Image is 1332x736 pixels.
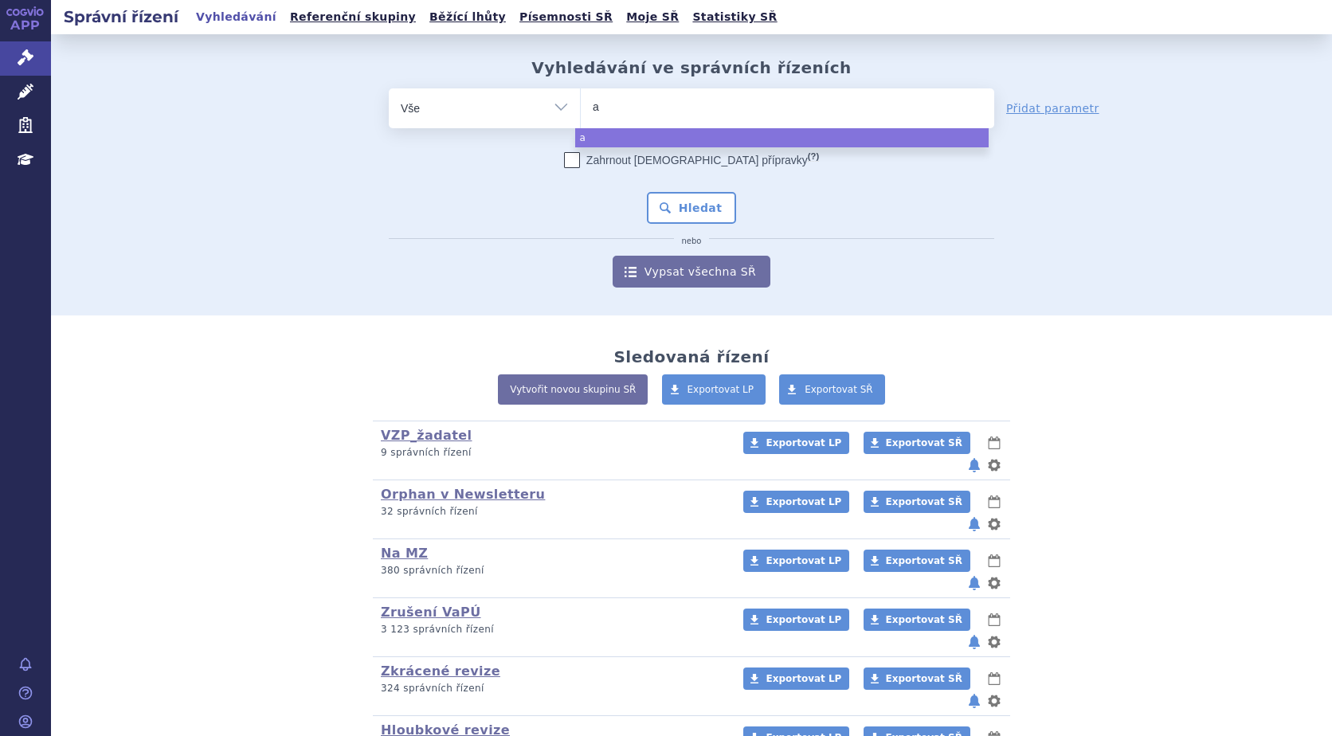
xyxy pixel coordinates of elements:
[191,6,281,28] a: Vyhledávání
[886,673,962,684] span: Exportovat SŘ
[381,605,481,620] a: Zrušení VaPÚ
[986,574,1002,593] button: nastavení
[766,496,841,507] span: Exportovat LP
[381,487,545,502] a: Orphan v Newsletteru
[805,384,873,395] span: Exportovat SŘ
[966,456,982,475] button: notifikace
[674,237,710,246] i: nebo
[886,555,962,566] span: Exportovat SŘ
[779,374,885,405] a: Exportovat SŘ
[864,491,970,513] a: Exportovat SŘ
[743,667,849,690] a: Exportovat LP
[986,669,1002,688] button: lhůty
[986,610,1002,629] button: lhůty
[986,551,1002,570] button: lhůty
[1006,100,1099,116] a: Přidat parametr
[766,555,841,566] span: Exportovat LP
[966,574,982,593] button: notifikace
[285,6,421,28] a: Referenční skupiny
[886,437,962,448] span: Exportovat SŘ
[515,6,617,28] a: Písemnosti SŘ
[743,550,849,572] a: Exportovat LP
[688,6,782,28] a: Statistiky SŘ
[986,492,1002,511] button: lhůty
[647,192,737,224] button: Hledat
[381,682,723,695] p: 324 správních řízení
[864,609,970,631] a: Exportovat SŘ
[662,374,766,405] a: Exportovat LP
[966,691,982,711] button: notifikace
[381,623,723,636] p: 3 123 správních řízení
[381,428,472,443] a: VZP_žadatel
[613,347,769,366] h2: Sledovaná řízení
[381,664,500,679] a: Zkrácené revize
[575,128,989,147] li: a
[808,151,819,162] abbr: (?)
[381,564,723,577] p: 380 správních řízení
[766,437,841,448] span: Exportovat LP
[886,496,962,507] span: Exportovat SŘ
[688,384,754,395] span: Exportovat LP
[381,546,428,561] a: Na MZ
[986,632,1002,652] button: nastavení
[51,6,191,28] h2: Správní řízení
[425,6,511,28] a: Běžící lhůty
[766,614,841,625] span: Exportovat LP
[986,691,1002,711] button: nastavení
[498,374,648,405] a: Vytvořit novou skupinu SŘ
[621,6,684,28] a: Moje SŘ
[564,152,819,168] label: Zahrnout [DEMOGRAPHIC_DATA] přípravky
[766,673,841,684] span: Exportovat LP
[966,515,982,534] button: notifikace
[986,456,1002,475] button: nastavení
[864,550,970,572] a: Exportovat SŘ
[743,432,849,454] a: Exportovat LP
[743,609,849,631] a: Exportovat LP
[864,667,970,690] a: Exportovat SŘ
[381,505,723,519] p: 32 správních řízení
[986,433,1002,452] button: lhůty
[886,614,962,625] span: Exportovat SŘ
[381,446,723,460] p: 9 správních řízení
[531,58,852,77] h2: Vyhledávání ve správních řízeních
[743,491,849,513] a: Exportovat LP
[864,432,970,454] a: Exportovat SŘ
[613,256,770,288] a: Vypsat všechna SŘ
[986,515,1002,534] button: nastavení
[966,632,982,652] button: notifikace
